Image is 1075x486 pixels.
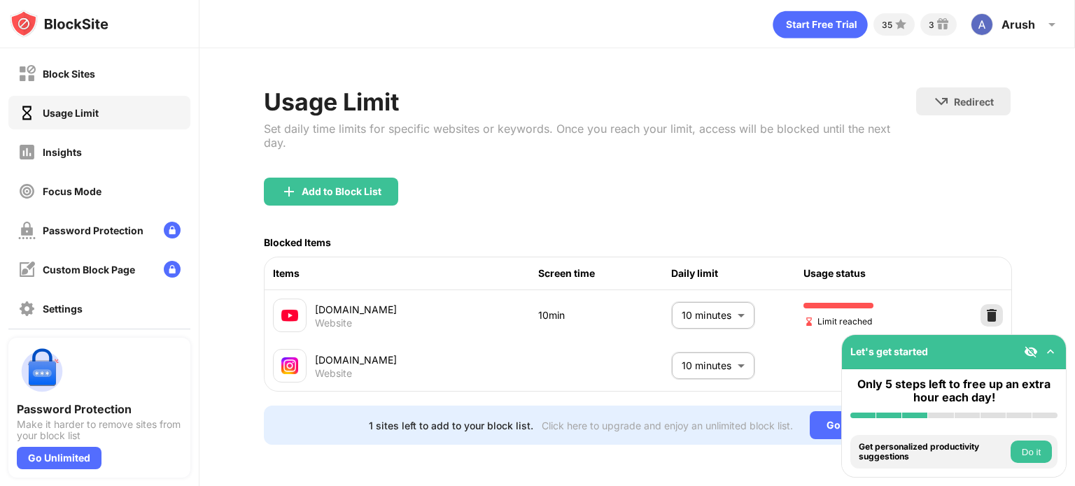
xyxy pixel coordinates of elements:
[369,420,533,431] div: 1 sites left to add to your block list.
[892,16,909,33] img: points-small.svg
[17,346,67,396] img: push-password-protection.svg
[43,146,82,158] div: Insights
[43,303,83,315] div: Settings
[281,307,298,324] img: favicons
[18,261,36,278] img: customize-block-page-off.svg
[682,308,732,323] p: 10 minutes
[315,302,538,317] div: [DOMAIN_NAME]
[18,143,36,161] img: insights-off.svg
[803,316,815,327] img: hourglass-end.svg
[929,20,934,30] div: 3
[43,68,95,80] div: Block Sites
[302,186,381,197] div: Add to Block List
[810,411,906,439] div: Go Unlimited
[264,122,916,150] div: Set daily time limits for specific websites or keywords. Once you reach your limit, access will b...
[18,300,36,317] img: settings-off.svg
[315,352,538,367] div: [DOMAIN_NAME]
[1002,17,1035,31] div: Arush
[43,185,101,197] div: Focus Mode
[17,419,182,441] div: Make it harder to remove sites from your block list
[273,266,538,281] div: Items
[773,10,868,38] div: animation
[803,315,872,328] span: Limit reached
[954,96,994,108] div: Redirect
[859,442,1007,462] div: Get personalized productivity suggestions
[671,266,804,281] div: Daily limit
[264,87,916,116] div: Usage Limit
[850,378,1058,404] div: Only 5 steps left to free up an extra hour each day!
[43,264,135,276] div: Custom Block Page
[1044,345,1058,359] img: omni-setup-toggle.svg
[17,402,182,416] div: Password Protection
[17,447,101,469] div: Go Unlimited
[18,65,36,83] img: block-off.svg
[538,266,671,281] div: Screen time
[1024,345,1038,359] img: eye-not-visible.svg
[43,107,99,119] div: Usage Limit
[164,261,181,278] img: lock-menu.svg
[1011,441,1052,463] button: Do it
[264,236,331,248] div: Blocked Items
[882,20,892,30] div: 35
[43,224,143,236] div: Password Protection
[803,266,936,281] div: Usage status
[850,345,928,357] div: Let's get started
[682,358,732,373] p: 10 minutes
[164,222,181,238] img: lock-menu.svg
[281,357,298,374] img: favicons
[18,222,36,239] img: password-protection-off.svg
[18,183,36,200] img: focus-off.svg
[18,104,36,122] img: time-usage-on.svg
[934,16,951,33] img: reward-small.svg
[315,367,352,380] div: Website
[315,317,352,329] div: Website
[542,420,793,431] div: Click here to upgrade and enjoy an unlimited block list.
[538,308,671,323] div: 10min
[971,13,993,36] img: ACg8ocJ3OryP2YFF33DqxMVJoTbAB5SkvEa1gQKKvXjPcV06Fex-tg=s96-c
[10,10,108,38] img: logo-blocksite.svg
